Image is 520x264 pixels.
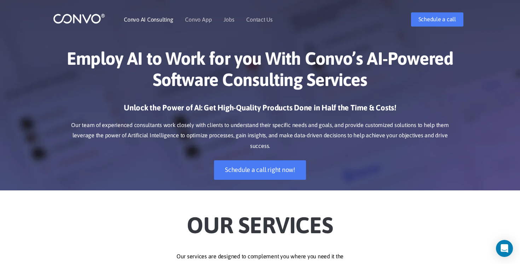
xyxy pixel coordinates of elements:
a: Schedule a call [411,12,463,27]
h3: Unlock the Power of AI: Get High-Quality Products Done in Half the Time & Costs! [64,103,456,118]
p: Our team of experienced consultants work closely with clients to understand their specific needs ... [64,120,456,152]
a: Convo AI Consulting [124,17,173,22]
a: Jobs [224,17,234,22]
a: Schedule a call right now! [214,160,306,180]
h2: Our Services [64,201,456,241]
a: Contact Us [246,17,273,22]
img: logo_1.png [53,13,105,24]
a: Convo App [185,17,212,22]
h1: Employ AI to Work for you With Convo’s AI-Powered Software Consulting Services [64,48,456,96]
div: Open Intercom Messenger [496,240,513,257]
